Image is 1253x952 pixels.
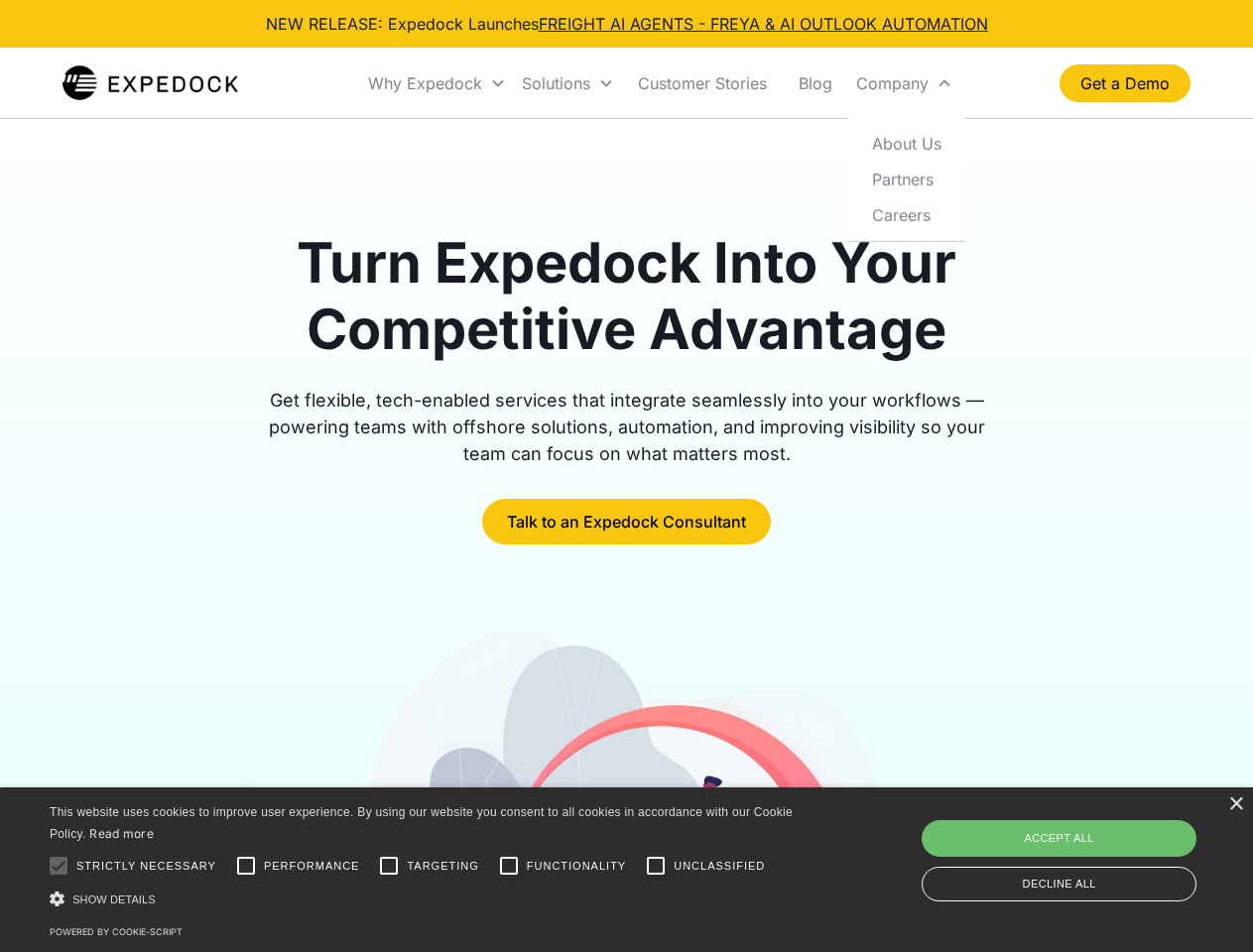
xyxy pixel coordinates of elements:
[856,161,957,196] a: Partners
[407,858,478,875] span: Targeting
[246,387,1008,467] div: Get flexible, tech-enabled services that integrate seamlessly into your workflows — powering team...
[63,63,238,103] a: home
[72,893,156,905] span: Show details
[856,125,957,161] a: About Us
[674,858,765,875] span: Unclassified
[848,117,965,241] nav: Company
[848,50,960,117] div: Company
[514,50,622,117] div: Solutions
[1060,64,1190,102] a: Get a Demo
[50,889,800,909] div: Show details
[522,73,590,93] div: Solutions
[89,826,154,841] a: Read more
[856,73,929,93] div: Company
[482,499,771,544] a: Talk to an Expedock Consultant
[368,73,482,93] div: Why Expedock
[76,858,216,875] span: Strictly necessary
[50,805,793,842] span: This website uses cookies to improve user experience. By using our website you consent to all coo...
[50,926,183,937] a: Powered by cookie-script
[783,50,848,117] a: Blog
[622,50,783,117] a: Customer Stories
[539,14,988,34] a: FREIGHT AI AGENTS - FREYA & AI OUTLOOK AUTOMATION
[856,196,957,232] a: Careers
[246,230,1008,363] h1: Turn Expedock Into Your Competitive Advantage
[63,63,238,103] img: Expedock Logo
[266,12,988,36] div: NEW RELEASE: Expedock Launches
[264,858,360,875] span: Performance
[360,50,514,117] div: Why Expedock
[923,738,1253,952] iframe: Chat Widget
[527,858,626,875] span: Functionality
